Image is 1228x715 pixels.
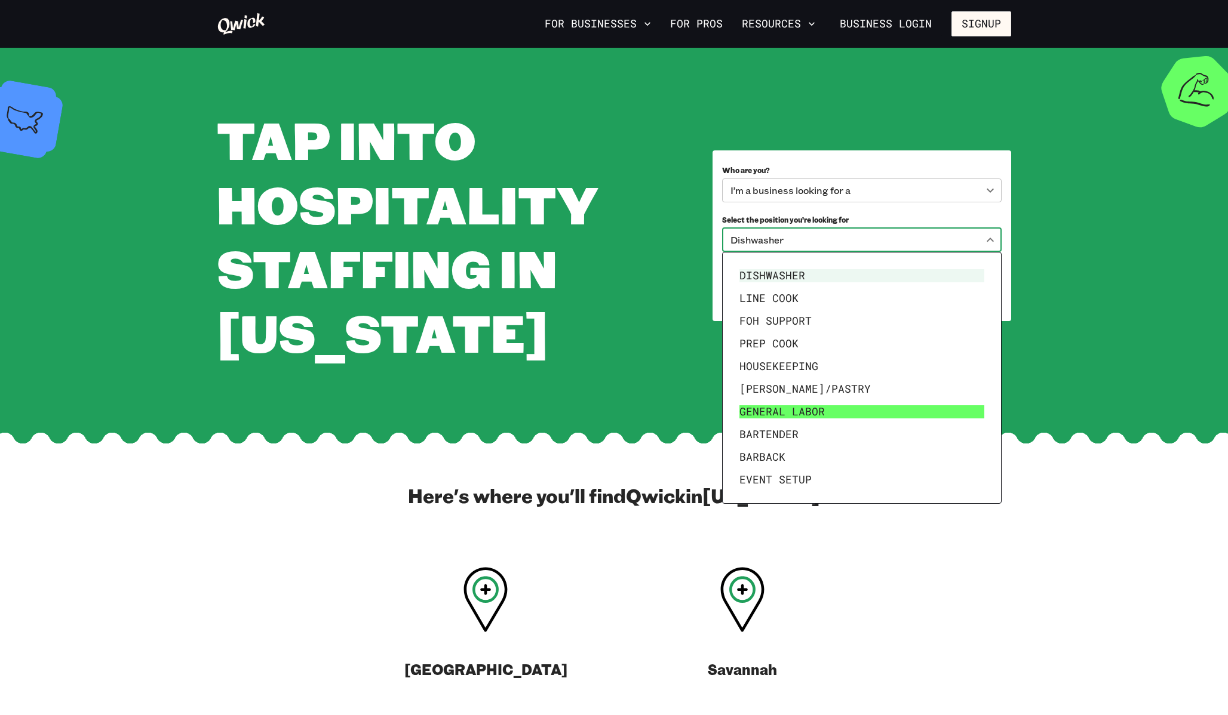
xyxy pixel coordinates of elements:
li: Line Cook [735,287,989,310]
li: Barback [735,446,989,469]
li: [PERSON_NAME]/Pastry [735,378,989,400]
li: General Labor [735,400,989,423]
li: Prep Cook [735,332,989,355]
li: Event Setup [735,469,989,491]
li: Housekeeping [735,355,989,378]
li: Bartender [735,423,989,446]
li: FOH Support [735,310,989,332]
li: Dishwasher [735,264,989,287]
